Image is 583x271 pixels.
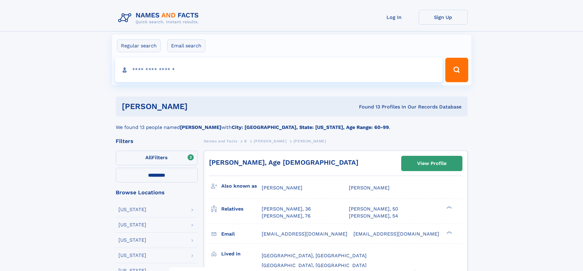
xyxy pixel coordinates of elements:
[353,231,439,237] span: [EMAIL_ADDRESS][DOMAIN_NAME]
[118,222,146,227] div: [US_STATE]
[262,231,347,237] span: [EMAIL_ADDRESS][DOMAIN_NAME]
[118,238,146,243] div: [US_STATE]
[254,137,286,145] a: [PERSON_NAME]
[118,207,146,212] div: [US_STATE]
[116,10,204,26] img: Logo Names and Facts
[349,213,398,219] a: [PERSON_NAME], 54
[445,58,468,82] button: Search Button
[262,262,367,268] span: [GEOGRAPHIC_DATA], [GEOGRAPHIC_DATA]
[167,39,205,52] label: Email search
[445,230,452,234] div: ❯
[115,58,443,82] input: search input
[419,10,468,25] a: Sign Up
[262,253,367,258] span: [GEOGRAPHIC_DATA], [GEOGRAPHIC_DATA]
[221,204,262,214] h3: Relatives
[262,206,311,212] a: [PERSON_NAME], 36
[122,103,273,110] h1: [PERSON_NAME]
[293,139,326,143] span: [PERSON_NAME]
[209,159,358,166] a: [PERSON_NAME], Age [DEMOGRAPHIC_DATA]
[116,190,198,195] div: Browse Locations
[417,156,447,170] div: View Profile
[180,124,221,130] b: [PERSON_NAME]
[262,185,302,191] span: [PERSON_NAME]
[254,139,286,143] span: [PERSON_NAME]
[204,137,237,145] a: Names and Facts
[221,249,262,259] h3: Lived in
[349,185,390,191] span: [PERSON_NAME]
[244,137,247,145] a: B
[145,155,152,160] span: All
[445,206,452,210] div: ❯
[118,253,146,258] div: [US_STATE]
[116,151,198,165] label: Filters
[244,139,247,143] span: B
[221,181,262,191] h3: Also known as
[370,10,419,25] a: Log In
[221,229,262,239] h3: Email
[262,213,311,219] a: [PERSON_NAME], 76
[232,124,389,130] b: City: [GEOGRAPHIC_DATA], State: [US_STATE], Age Range: 60-99
[349,206,398,212] a: [PERSON_NAME], 50
[117,39,161,52] label: Regular search
[273,104,462,110] div: Found 13 Profiles In Our Records Database
[402,156,462,171] a: View Profile
[116,138,198,144] div: Filters
[116,116,468,131] div: We found 13 people named with .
